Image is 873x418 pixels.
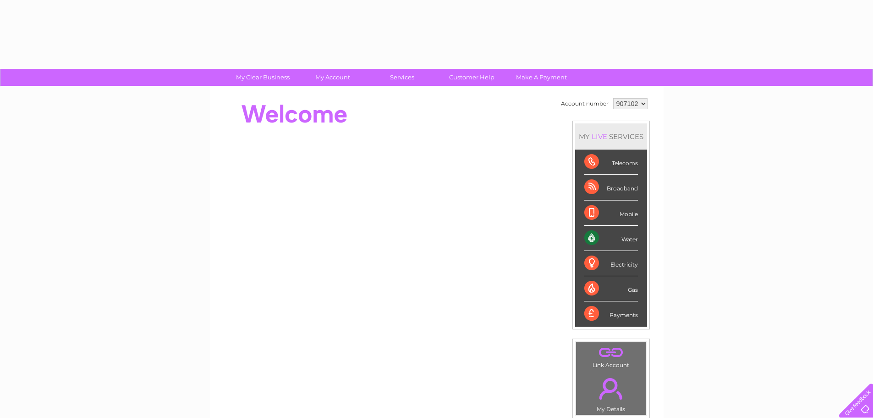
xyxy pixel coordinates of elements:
[559,96,611,111] td: Account number
[584,251,638,276] div: Electricity
[225,69,301,86] a: My Clear Business
[584,201,638,226] div: Mobile
[434,69,510,86] a: Customer Help
[584,276,638,301] div: Gas
[504,69,579,86] a: Make A Payment
[578,345,644,361] a: .
[576,342,647,371] td: Link Account
[584,175,638,200] div: Broadband
[584,301,638,326] div: Payments
[295,69,370,86] a: My Account
[575,123,647,150] div: MY SERVICES
[590,132,609,141] div: LIVE
[584,150,638,175] div: Telecoms
[584,226,638,251] div: Water
[578,373,644,405] a: .
[576,370,647,415] td: My Details
[364,69,440,86] a: Services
